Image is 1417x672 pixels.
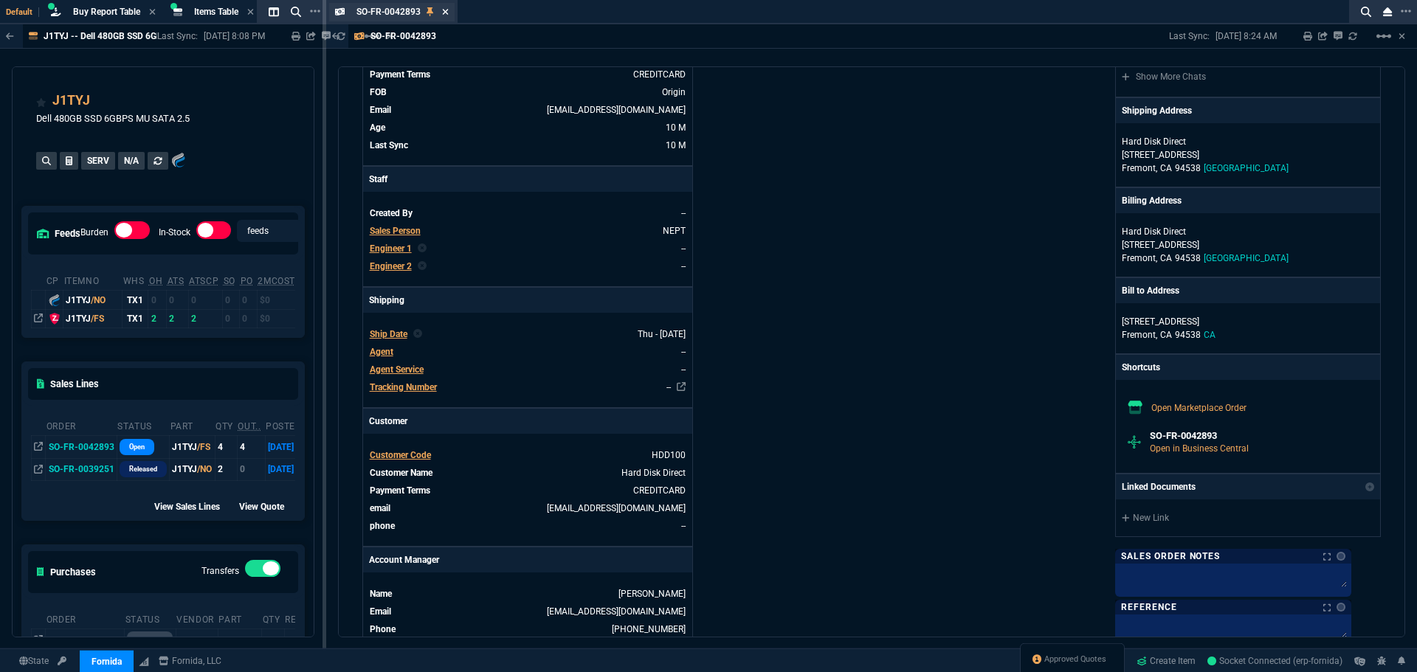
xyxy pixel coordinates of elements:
[363,409,692,434] p: Customer
[370,87,387,97] span: FOB
[369,448,686,463] tr: undefined
[170,436,215,458] td: J1TYJ
[370,329,407,339] span: Ship Date
[369,206,686,221] tr: undefined
[1207,656,1342,666] span: Socket Connected (erp-fornida)
[1169,30,1216,42] p: Last Sync:
[262,629,284,651] td: 2
[91,314,104,324] span: /FS
[1122,284,1179,297] p: Bill to Address
[197,442,210,452] span: /FS
[37,226,80,240] h5: feeds
[188,291,223,309] td: 0
[1121,550,1220,562] p: Sales Order Notes
[369,344,686,359] tr: undefined
[370,503,390,513] span: email
[369,327,686,342] tr: undefined
[34,314,43,324] nx-icon: Open In Opposite Panel
[652,450,686,460] span: HDD100
[265,415,306,436] th: Posted
[363,27,381,45] mat-icon: Example home icon
[1122,135,1263,148] p: Hard Disk Direct
[258,276,295,286] abbr: Avg cost of all PO invoices for 2 months
[663,226,686,236] span: NEPT
[666,122,686,133] span: 10/9/24 => 7:00 PM
[1122,194,1182,207] p: Billing Address
[224,276,235,286] abbr: Total units on open Sales Orders
[612,624,686,634] a: (469) 485-5103
[154,499,233,513] div: View Sales Lines
[370,485,430,496] span: Payment Terms
[194,7,238,17] span: Items Table
[237,458,265,480] td: 0
[369,138,686,153] tr: 10/11/24 => 8:24 AM
[369,622,686,637] tr: undefined
[148,309,167,328] td: 2
[1116,355,1380,380] p: Shortcuts
[356,7,421,17] span: SO-FR-0042893
[263,3,285,21] nx-icon: Split Panels
[37,565,96,579] h5: Purchases
[241,276,253,286] abbr: Total units on open Purchase Orders
[66,312,120,325] div: J1TYJ
[1122,330,1157,340] span: Fremont,
[1122,72,1206,82] a: Show More Chats
[370,208,413,218] span: Created By
[1121,601,1177,613] p: Reference
[370,105,391,115] span: Email
[149,7,156,18] nx-icon: Close Tab
[370,364,424,375] span: Agent Service
[91,295,106,305] span: /NO
[1401,4,1411,18] nx-icon: Open New Tab
[681,364,686,375] span: --
[442,7,449,18] nx-icon: Close Tab
[369,103,686,117] tr: support@harddiskdirect.com
[681,208,686,218] span: --
[123,309,148,328] td: TX1
[80,227,108,238] label: Burden
[240,291,258,309] td: 0
[1207,654,1342,668] a: BnwUFVFCTUHw5__rAACF
[363,167,692,192] p: Staff
[123,269,148,291] th: WHS
[46,436,117,458] td: SO-FR-0042893
[1122,163,1157,173] span: Fremont,
[215,458,237,480] td: 2
[666,140,686,150] span: 10/11/24 => 8:24 AM
[53,654,71,668] a: API TOKEN
[370,30,436,42] p: SO-FR-0042893
[370,606,391,617] span: Email
[681,261,686,271] span: --
[363,547,692,572] p: Account Manager
[1131,650,1201,672] a: Create Item
[189,276,218,286] abbr: ATS with all companies combined
[6,7,39,17] span: Default
[46,458,117,480] td: SO-FR-0039251
[370,243,412,254] span: Engineer 1
[265,458,306,480] td: [DATE]
[118,152,145,170] button: N/A
[370,226,421,236] span: Sales Person
[666,382,671,392] a: --
[46,608,125,629] th: Order
[257,309,299,328] td: $0
[369,120,686,135] tr: 10/9/24 => 7:00 PM
[1175,330,1201,340] span: 94538
[49,635,108,645] span: PO-FR-028270
[34,635,43,645] nx-icon: Open In Opposite Panel
[218,629,261,651] td: J1TYJ
[154,654,226,668] a: msbcCompanyName
[387,30,393,42] a: Hide Workbench
[15,654,53,668] a: Global State
[170,458,215,480] td: J1TYJ
[247,7,254,18] nx-icon: Close Tab
[1122,511,1374,524] a: New Link
[369,85,686,100] tr: undefined
[129,463,157,475] p: Released
[285,3,307,21] nx-icon: Search
[621,468,686,478] a: Hard Disk Direct
[1044,654,1106,665] span: Approved Quotes
[370,382,437,392] span: Tracking Number
[1375,27,1393,45] mat-icon: Example home icon
[633,485,686,496] span: CREDITCARD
